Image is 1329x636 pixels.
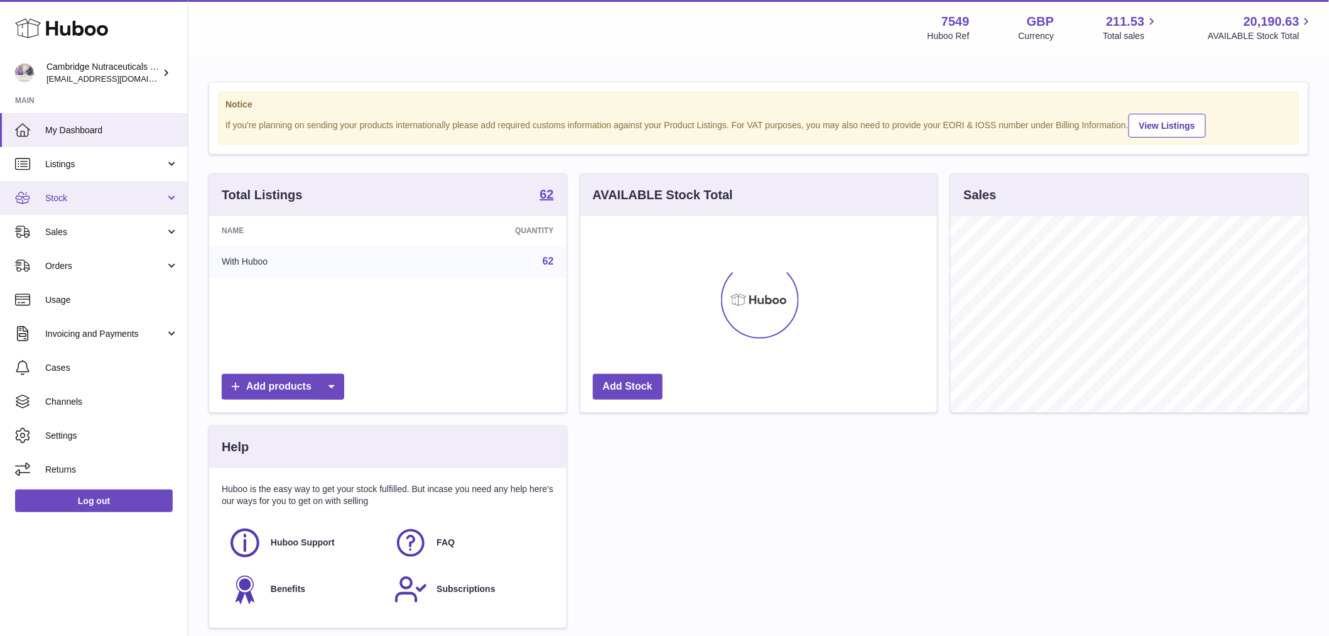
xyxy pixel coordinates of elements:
[1027,13,1054,30] strong: GBP
[1244,13,1299,30] span: 20,190.63
[46,61,160,85] div: Cambridge Nutraceuticals Ltd
[593,374,663,400] a: Add Stock
[225,112,1292,138] div: If you're planning on sending your products internationally please add required customs informati...
[394,573,547,606] a: Subscriptions
[437,537,455,549] span: FAQ
[1208,13,1314,42] a: 20,190.63 AVAILABLE Stock Total
[222,483,554,507] p: Huboo is the easy way to get your stock fulfilled. But incase you need any help here's our ways f...
[15,63,34,82] img: qvc@camnutra.com
[1103,30,1159,42] span: Total sales
[228,526,381,560] a: Huboo Support
[45,430,178,442] span: Settings
[15,490,173,512] a: Log out
[45,362,178,374] span: Cases
[45,328,165,340] span: Invoicing and Payments
[46,74,185,84] span: [EMAIL_ADDRESS][DOMAIN_NAME]
[222,374,344,400] a: Add products
[225,99,1292,111] strong: Notice
[45,294,178,306] span: Usage
[928,30,970,42] div: Huboo Ref
[437,583,495,595] span: Subscriptions
[540,188,553,203] a: 62
[45,226,165,238] span: Sales
[1129,114,1206,138] a: View Listings
[1103,13,1159,42] a: 211.53 Total sales
[209,216,398,245] th: Name
[222,439,249,456] h3: Help
[45,192,165,204] span: Stock
[45,464,178,476] span: Returns
[1106,13,1144,30] span: 211.53
[271,583,305,595] span: Benefits
[222,187,303,204] h3: Total Listings
[209,245,398,278] td: With Huboo
[540,188,553,200] strong: 62
[45,396,178,408] span: Channels
[1208,30,1314,42] span: AVAILABLE Stock Total
[228,573,381,606] a: Benefits
[394,526,547,560] a: FAQ
[593,187,733,204] h3: AVAILABLE Stock Total
[1019,30,1055,42] div: Currency
[45,124,178,136] span: My Dashboard
[398,216,567,245] th: Quantity
[45,260,165,272] span: Orders
[941,13,970,30] strong: 7549
[271,537,335,549] span: Huboo Support
[45,158,165,170] span: Listings
[543,256,554,266] a: 62
[963,187,996,204] h3: Sales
